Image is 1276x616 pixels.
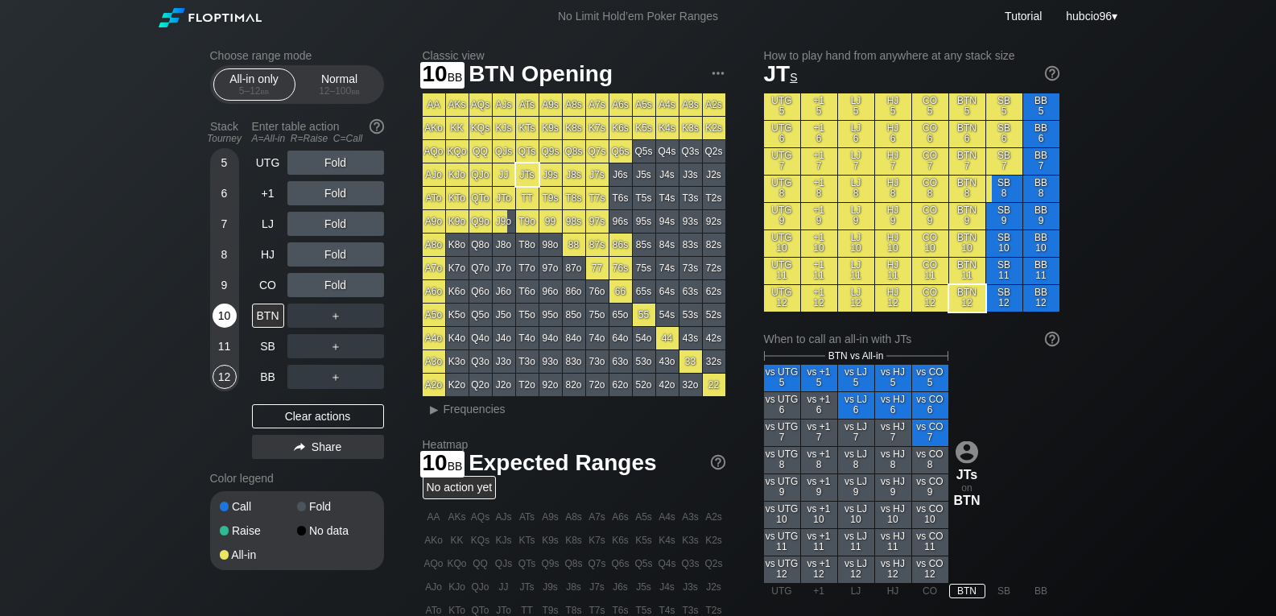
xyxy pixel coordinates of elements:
[633,187,655,209] div: T5s
[801,93,837,120] div: +1 5
[801,121,837,147] div: +1 6
[986,148,1022,175] div: SB 7
[446,280,469,303] div: K6o
[294,443,305,452] img: share.864f2f62.svg
[516,257,539,279] div: T7o
[986,285,1022,312] div: SB 12
[469,210,492,233] div: Q9o
[423,234,445,256] div: A8o
[609,117,632,139] div: K6s
[764,365,800,391] div: vs UTG 5
[493,163,515,186] div: JJ
[213,365,237,389] div: 12
[986,258,1022,284] div: SB 11
[446,210,469,233] div: K9o
[609,234,632,256] div: 86s
[764,258,800,284] div: UTG 11
[252,334,284,358] div: SB
[213,334,237,358] div: 11
[563,304,585,326] div: 85o
[875,365,911,391] div: vs HJ 5
[586,117,609,139] div: K7s
[448,67,463,85] span: bb
[633,234,655,256] div: 85s
[764,49,1059,62] h2: How to play hand from anywhere at any stack size
[297,525,374,536] div: No data
[609,163,632,186] div: J6s
[469,327,492,349] div: Q4o
[297,501,374,512] div: Fold
[679,140,702,163] div: Q3s
[423,163,445,186] div: AJo
[469,163,492,186] div: QJo
[516,117,539,139] div: KTs
[423,327,445,349] div: A4o
[1023,258,1059,284] div: BB 11
[423,304,445,326] div: A5o
[586,374,609,396] div: 72o
[703,93,725,116] div: A2s
[949,176,985,202] div: BTN 8
[423,210,445,233] div: A9o
[1023,148,1059,175] div: BB 7
[586,163,609,186] div: J7s
[516,210,539,233] div: T9o
[656,234,679,256] div: 84s
[287,212,384,236] div: Fold
[287,334,384,358] div: ＋
[539,234,562,256] div: 98o
[563,117,585,139] div: K8s
[986,176,1022,202] div: SB 8
[609,210,632,233] div: 96s
[912,93,948,120] div: CO 5
[838,148,874,175] div: LJ 7
[539,257,562,279] div: 97o
[539,350,562,373] div: 93o
[423,280,445,303] div: A6o
[609,327,632,349] div: 64o
[252,365,284,389] div: BB
[469,374,492,396] div: Q2o
[252,273,284,297] div: CO
[446,140,469,163] div: KQo
[679,327,702,349] div: 43s
[534,10,742,27] div: No Limit Hold’em Poker Ranges
[351,85,360,97] span: bb
[703,187,725,209] div: T2s
[252,181,284,205] div: +1
[493,140,515,163] div: QJs
[469,350,492,373] div: Q3o
[1066,10,1112,23] span: hubcio96
[838,121,874,147] div: LJ 6
[213,273,237,297] div: 9
[213,151,237,175] div: 5
[1062,7,1119,25] div: ▾
[656,210,679,233] div: 94s
[563,234,585,256] div: 88
[446,374,469,396] div: K2o
[539,117,562,139] div: K9s
[828,350,884,362] span: BTN vs All-in
[586,140,609,163] div: Q7s
[679,280,702,303] div: 63s
[516,327,539,349] div: T4o
[516,304,539,326] div: T5o
[764,333,1059,345] div: When to call an all-in with JTs
[764,285,800,312] div: UTG 12
[609,257,632,279] div: 76s
[539,93,562,116] div: A9s
[563,350,585,373] div: 83o
[801,203,837,229] div: +1 9
[252,304,284,328] div: BTN
[703,374,725,396] div: 22
[493,210,515,233] div: J9o
[586,257,609,279] div: 77
[656,187,679,209] div: T4s
[563,257,585,279] div: 87o
[287,181,384,205] div: Fold
[764,93,800,120] div: UTG 5
[790,67,797,85] span: s
[446,257,469,279] div: K7o
[466,62,615,89] span: BTN Opening
[838,203,874,229] div: LJ 9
